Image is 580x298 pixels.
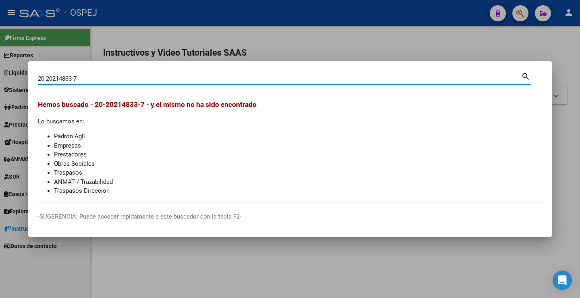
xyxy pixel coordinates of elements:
[38,212,542,221] p: -SUGERENCIA: Puede acceder rapidamente a este buscador con la tecla F2-
[54,177,542,187] li: ANMAT / Trazabilidad
[38,100,257,108] span: Hemos buscado - 20-20214833-7 - y el mismo no ha sido encontrado
[553,271,572,290] div: Open Intercom Messenger
[54,141,542,150] li: Empresas
[54,132,542,141] li: Padrón Ágil
[38,99,542,196] div: Lo buscamos en:
[54,186,542,196] li: Traspasos Direccion
[54,159,542,169] li: Obras Sociales
[54,168,542,177] li: Traspasos
[521,71,530,81] mat-icon: search
[54,150,542,159] li: Prestadores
